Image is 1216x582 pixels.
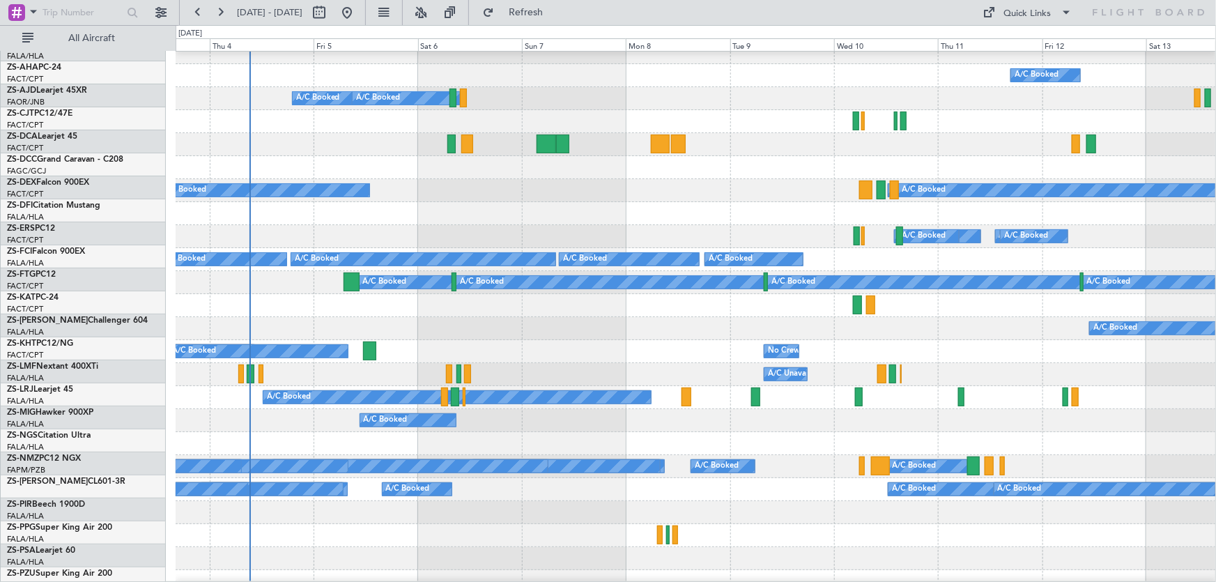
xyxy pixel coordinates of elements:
[7,212,44,222] a: FALA/HLA
[364,410,408,431] div: A/C Booked
[7,51,44,61] a: FALA/HLA
[7,178,36,187] span: ZS-DEX
[7,477,88,486] span: ZS-[PERSON_NAME]
[15,27,151,49] button: All Aircraft
[7,224,55,233] a: ZS-ERSPC12
[902,226,946,247] div: A/C Booked
[522,38,626,51] div: Sun 7
[7,258,44,268] a: FALA/HLA
[7,247,85,256] a: ZS-FCIFalcon 900EX
[7,557,44,567] a: FALA/HLA
[7,569,112,578] a: ZS-PZUSuper King Air 200
[768,341,800,362] div: No Crew
[7,454,39,463] span: ZS-NMZ
[7,304,43,314] a: FACT/CPT
[178,28,202,40] div: [DATE]
[7,109,72,118] a: ZS-CJTPC12/47E
[7,385,73,394] a: ZS-LRJLearjet 45
[7,500,32,509] span: ZS-PIR
[7,500,85,509] a: ZS-PIRBeech 1900D
[7,362,36,371] span: ZS-LMF
[7,293,59,302] a: ZS-KATPC-24
[356,88,400,109] div: A/C Booked
[476,1,560,24] button: Refresh
[267,387,311,408] div: A/C Booked
[7,327,44,337] a: FALA/HLA
[7,224,35,233] span: ZS-ERS
[363,272,407,293] div: A/C Booked
[7,270,36,279] span: ZS-FTG
[7,385,33,394] span: ZS-LRJ
[7,431,38,440] span: ZS-NGS
[7,63,61,72] a: ZS-AHAPC-24
[7,546,75,555] a: ZS-PSALearjet 60
[563,249,607,270] div: A/C Booked
[7,63,38,72] span: ZS-AHA
[7,132,77,141] a: ZS-DCALearjet 45
[768,364,826,385] div: A/C Unavailable
[7,373,44,383] a: FALA/HLA
[999,226,1043,247] div: A/C Booked
[7,362,98,371] a: ZS-LMFNextant 400XTi
[902,180,946,201] div: A/C Booked
[497,8,555,17] span: Refresh
[7,396,44,406] a: FALA/HLA
[7,155,37,164] span: ZS-DCC
[7,120,43,130] a: FACT/CPT
[7,247,32,256] span: ZS-FCI
[295,249,339,270] div: A/C Booked
[7,316,88,325] span: ZS-[PERSON_NAME]
[7,86,87,95] a: ZS-AJDLearjet 45XR
[7,281,43,291] a: FACT/CPT
[1004,7,1052,21] div: Quick Links
[7,235,43,245] a: FACT/CPT
[7,523,112,532] a: ZS-PPGSuper King Air 200
[1015,65,1059,86] div: A/C Booked
[162,249,206,270] div: A/C Booked
[1004,226,1048,247] div: A/C Booked
[7,201,33,210] span: ZS-DFI
[1087,272,1131,293] div: A/C Booked
[7,201,100,210] a: ZS-DFICitation Mustang
[7,74,43,84] a: FACT/CPT
[1042,38,1146,51] div: Fri 12
[7,178,89,187] a: ZS-DEXFalcon 900EX
[7,465,45,475] a: FAPM/PZB
[771,272,815,293] div: A/C Booked
[7,166,46,176] a: FAGC/GCJ
[460,272,504,293] div: A/C Booked
[418,38,522,51] div: Sat 6
[976,1,1079,24] button: Quick Links
[7,270,56,279] a: ZS-FTGPC12
[7,143,43,153] a: FACT/CPT
[162,180,206,201] div: A/C Booked
[7,408,93,417] a: ZS-MIGHawker 900XP
[314,38,417,51] div: Fri 5
[7,523,36,532] span: ZS-PPG
[7,316,148,325] a: ZS-[PERSON_NAME]Challenger 604
[7,339,73,348] a: ZS-KHTPC12/NG
[730,38,834,51] div: Tue 9
[7,477,125,486] a: ZS-[PERSON_NAME]CL601-3R
[7,109,34,118] span: ZS-CJT
[7,534,44,544] a: FALA/HLA
[7,155,123,164] a: ZS-DCCGrand Caravan - C208
[7,454,81,463] a: ZS-NMZPC12 NGX
[43,2,123,23] input: Trip Number
[7,419,44,429] a: FALA/HLA
[172,341,216,362] div: A/C Booked
[892,456,936,477] div: A/C Booked
[386,479,430,500] div: A/C Booked
[7,86,36,95] span: ZS-AJD
[210,38,314,51] div: Thu 4
[7,132,38,141] span: ZS-DCA
[7,189,43,199] a: FACT/CPT
[7,339,36,348] span: ZS-KHT
[7,431,91,440] a: ZS-NGSCitation Ultra
[998,479,1042,500] div: A/C Booked
[7,408,36,417] span: ZS-MIG
[7,97,45,107] a: FAOR/JNB
[237,6,302,19] span: [DATE] - [DATE]
[7,569,36,578] span: ZS-PZU
[7,546,36,555] span: ZS-PSA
